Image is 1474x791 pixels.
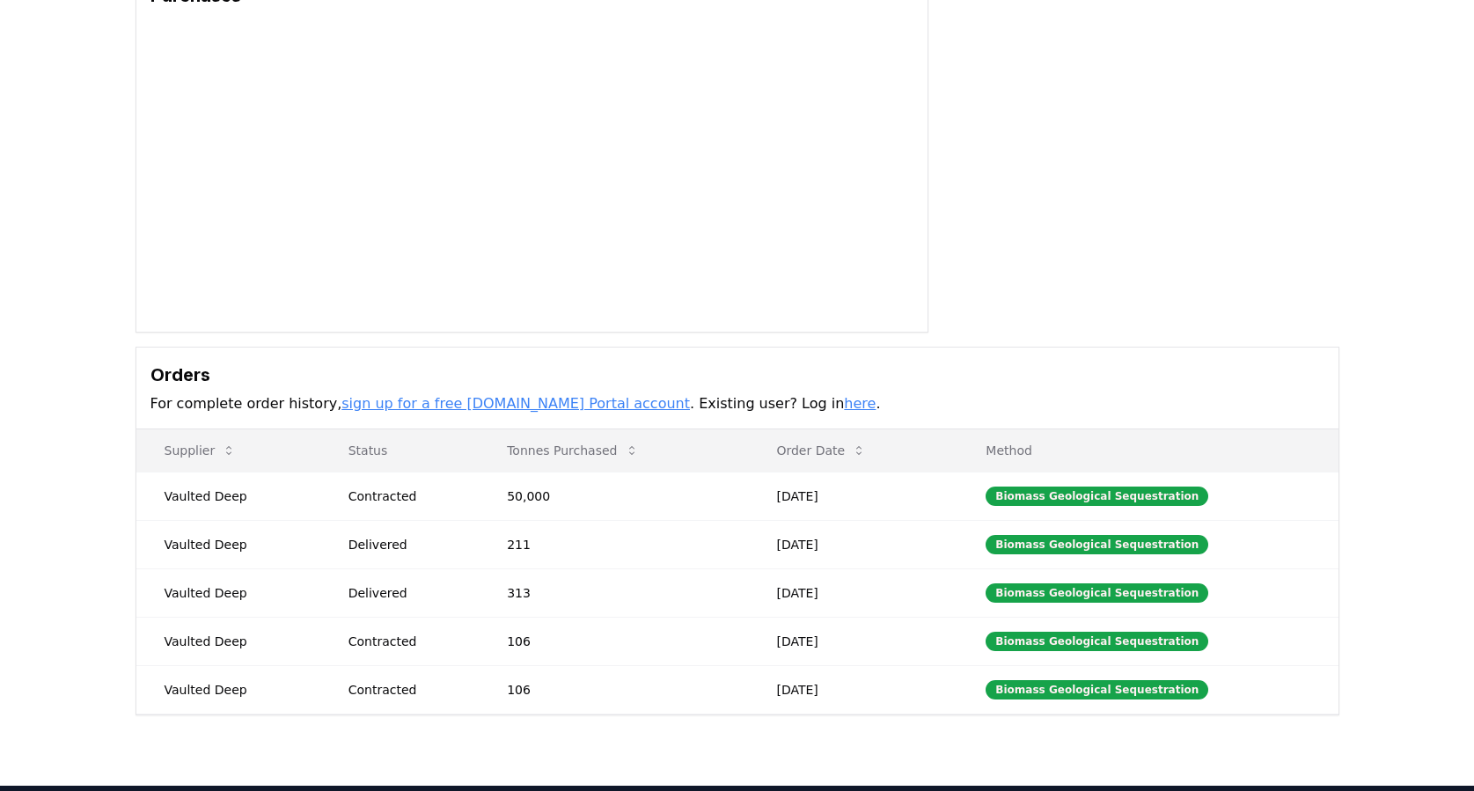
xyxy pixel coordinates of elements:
[479,568,748,617] td: 313
[348,536,466,553] div: Delivered
[986,535,1208,554] div: Biomass Geological Sequestration
[748,520,957,568] td: [DATE]
[748,617,957,665] td: [DATE]
[479,617,748,665] td: 106
[479,665,748,714] td: 106
[150,433,251,468] button: Supplier
[479,520,748,568] td: 211
[136,520,320,568] td: Vaulted Deep
[136,617,320,665] td: Vaulted Deep
[136,472,320,520] td: Vaulted Deep
[748,568,957,617] td: [DATE]
[479,472,748,520] td: 50,000
[972,442,1324,459] p: Method
[986,680,1208,699] div: Biomass Geological Sequestration
[348,681,466,699] div: Contracted
[844,395,876,412] a: here
[348,584,466,602] div: Delivered
[348,633,466,650] div: Contracted
[748,665,957,714] td: [DATE]
[493,433,652,468] button: Tonnes Purchased
[341,395,690,412] a: sign up for a free [DOMAIN_NAME] Portal account
[762,433,880,468] button: Order Date
[986,583,1208,603] div: Biomass Geological Sequestration
[748,472,957,520] td: [DATE]
[136,568,320,617] td: Vaulted Deep
[150,362,1324,388] h3: Orders
[986,632,1208,651] div: Biomass Geological Sequestration
[136,665,320,714] td: Vaulted Deep
[334,442,466,459] p: Status
[150,393,1324,414] p: For complete order history, . Existing user? Log in .
[986,487,1208,506] div: Biomass Geological Sequestration
[348,487,466,505] div: Contracted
